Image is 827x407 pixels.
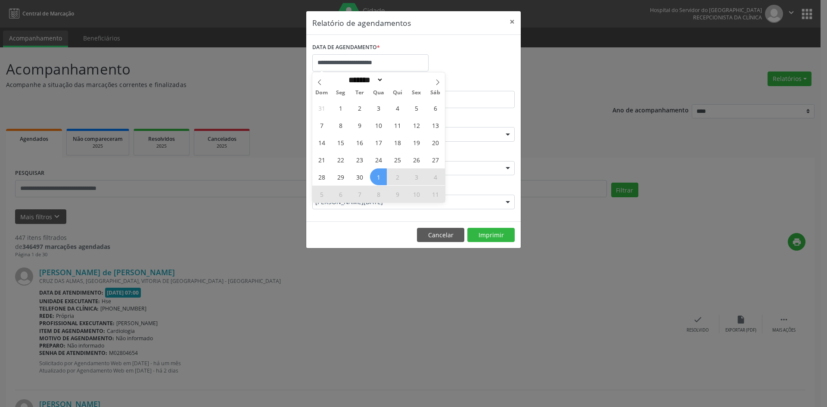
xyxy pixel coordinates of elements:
span: Outubro 9, 2025 [389,186,406,202]
span: Outubro 8, 2025 [370,186,387,202]
button: Imprimir [467,228,515,242]
span: Outubro 10, 2025 [408,186,425,202]
span: Setembro 5, 2025 [408,99,425,116]
span: Setembro 22, 2025 [332,151,349,168]
span: Setembro 3, 2025 [370,99,387,116]
span: Setembro 2, 2025 [351,99,368,116]
select: Month [345,75,383,84]
span: Outubro 2, 2025 [389,168,406,185]
span: Outubro 3, 2025 [408,168,425,185]
span: Setembro 25, 2025 [389,151,406,168]
span: Setembro 8, 2025 [332,117,349,134]
span: Qua [369,90,388,96]
span: Setembro 28, 2025 [313,168,330,185]
label: DATA DE AGENDAMENTO [312,41,380,54]
span: Setembro 4, 2025 [389,99,406,116]
input: Year [383,75,412,84]
span: Setembro 10, 2025 [370,117,387,134]
span: Setembro 13, 2025 [427,117,444,134]
span: Outubro 5, 2025 [313,186,330,202]
span: Setembro 12, 2025 [408,117,425,134]
span: Setembro 1, 2025 [332,99,349,116]
span: Setembro 15, 2025 [332,134,349,151]
h5: Relatório de agendamentos [312,17,411,28]
span: Seg [331,90,350,96]
label: ATÉ [416,78,515,91]
span: Setembro 21, 2025 [313,151,330,168]
span: Setembro 27, 2025 [427,151,444,168]
span: Setembro 7, 2025 [313,117,330,134]
span: Setembro 24, 2025 [370,151,387,168]
span: Setembro 17, 2025 [370,134,387,151]
span: Setembro 26, 2025 [408,151,425,168]
span: Setembro 11, 2025 [389,117,406,134]
span: Outubro 4, 2025 [427,168,444,185]
span: Setembro 6, 2025 [427,99,444,116]
span: Dom [312,90,331,96]
span: Outubro 6, 2025 [332,186,349,202]
span: Setembro 30, 2025 [351,168,368,185]
span: Setembro 14, 2025 [313,134,330,151]
span: Ter [350,90,369,96]
span: Outubro 7, 2025 [351,186,368,202]
span: Setembro 9, 2025 [351,117,368,134]
span: Qui [388,90,407,96]
span: Outubro 11, 2025 [427,186,444,202]
span: Agosto 31, 2025 [313,99,330,116]
span: Outubro 1, 2025 [370,168,387,185]
button: Cancelar [417,228,464,242]
span: Setembro 16, 2025 [351,134,368,151]
span: Sáb [426,90,445,96]
span: Sex [407,90,426,96]
span: Setembro 23, 2025 [351,151,368,168]
button: Close [504,11,521,32]
span: Setembro 20, 2025 [427,134,444,151]
span: Setembro 29, 2025 [332,168,349,185]
span: Setembro 18, 2025 [389,134,406,151]
span: Setembro 19, 2025 [408,134,425,151]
